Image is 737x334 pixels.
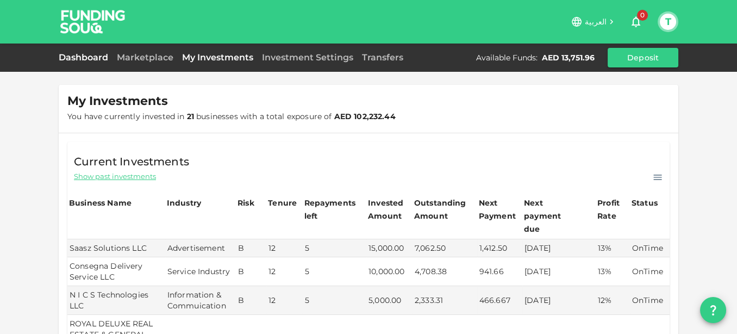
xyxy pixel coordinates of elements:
[74,171,156,182] span: Show past investments
[69,196,132,209] div: Business Name
[477,239,522,257] td: 1,412.50
[413,239,477,257] td: 7,062.50
[413,257,477,286] td: 4,708.38
[167,196,201,209] div: Industry
[236,239,266,257] td: B
[597,196,628,222] div: Profit Rate
[165,239,236,257] td: Advertisement
[67,239,165,257] td: Saasz Solutions LLC
[413,286,477,315] td: 2,333.31
[302,239,366,257] td: 5
[660,14,676,30] button: T
[67,94,168,109] span: My Investments
[479,196,521,222] div: Next Payment
[334,112,396,121] strong: AED 102,232.44
[596,239,630,257] td: 13%
[238,196,259,209] div: Risk
[524,196,578,236] div: Next payment due
[67,257,165,286] td: Consegna Delivery Service LLC
[477,286,522,315] td: 466.667
[632,196,659,209] div: Status
[67,112,396,121] span: You have currently invested in businesses with a total exposure of
[608,48,678,67] button: Deposit
[59,52,113,63] a: Dashboard
[630,239,670,257] td: OnTime
[596,257,630,286] td: 13%
[522,257,596,286] td: [DATE]
[178,52,258,63] a: My Investments
[700,297,726,323] button: question
[637,10,648,21] span: 0
[187,112,194,121] strong: 21
[258,52,358,63] a: Investment Settings
[368,196,411,222] div: Invested Amount
[522,239,596,257] td: [DATE]
[630,286,670,315] td: OnTime
[236,257,266,286] td: B
[476,52,538,63] div: Available Funds :
[414,196,469,222] div: Outstanding Amount
[630,257,670,286] td: OnTime
[366,257,413,286] td: 10,000.00
[236,286,266,315] td: B
[165,257,236,286] td: Service Industry
[266,239,302,257] td: 12
[302,257,366,286] td: 5
[304,196,358,222] div: Repayments left
[165,286,236,315] td: Information & Commuication
[366,239,413,257] td: 15,000.00
[266,286,302,315] td: 12
[596,286,630,315] td: 12%
[67,286,165,315] td: N I C S Technologies LLC
[74,153,189,170] span: Current Investments
[268,196,297,209] div: Tenure
[542,52,595,63] div: AED 13,751.96
[358,52,408,63] a: Transfers
[625,11,647,33] button: 0
[266,257,302,286] td: 12
[585,17,607,27] span: العربية
[366,286,413,315] td: 5,000.00
[477,257,522,286] td: 941.66
[302,286,366,315] td: 5
[522,286,596,315] td: [DATE]
[113,52,178,63] a: Marketplace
